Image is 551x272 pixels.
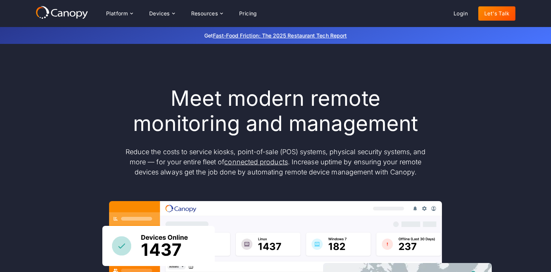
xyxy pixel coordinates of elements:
a: Login [448,6,474,21]
div: Devices [149,11,170,16]
a: Pricing [233,6,263,21]
p: Reduce the costs to service kiosks, point-of-sale (POS) systems, physical security systems, and m... [118,147,433,177]
div: Resources [191,11,218,16]
p: Get [92,32,459,39]
div: Platform [100,6,139,21]
img: Canopy sees how many devices are online [102,226,215,266]
a: Fast-Food Friction: The 2025 Restaurant Tech Report [213,32,347,39]
div: Resources [185,6,229,21]
div: Platform [106,11,128,16]
div: Devices [143,6,181,21]
a: connected products [224,158,287,166]
h1: Meet modern remote monitoring and management [118,86,433,136]
a: Let's Talk [478,6,515,21]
